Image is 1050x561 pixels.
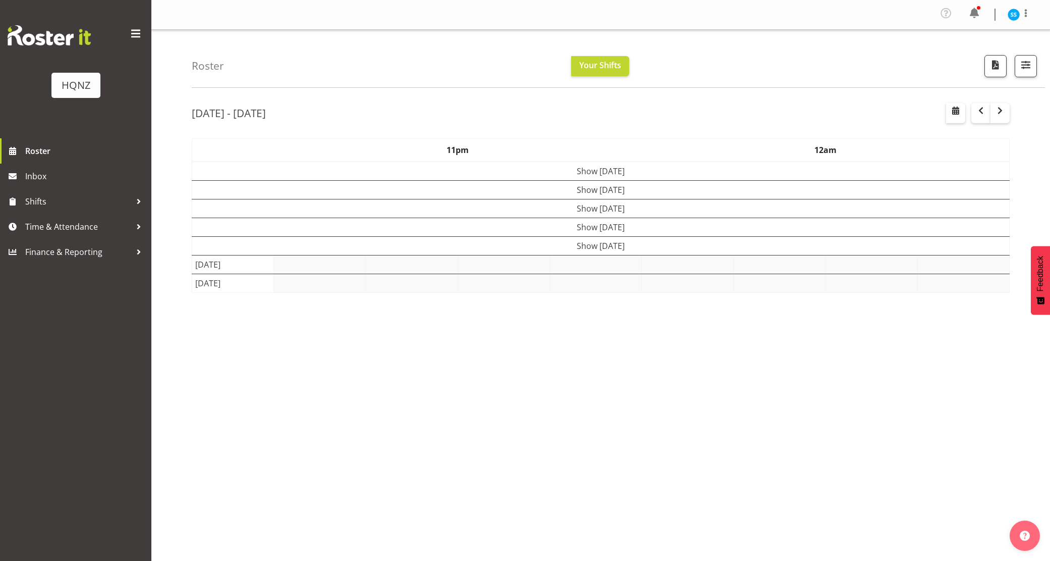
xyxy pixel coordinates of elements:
[192,274,274,293] td: [DATE]
[25,143,146,159] span: Roster
[192,218,1010,237] td: Show [DATE]
[8,25,91,45] img: Rosterit website logo
[946,103,965,123] button: Select a specific date within the roster.
[579,60,621,71] span: Your Shifts
[192,60,224,72] h4: Roster
[1031,246,1050,315] button: Feedback - Show survey
[274,139,642,162] th: 11pm
[62,78,90,93] div: HQNZ
[192,107,266,120] h2: [DATE] - [DATE]
[192,237,1010,256] td: Show [DATE]
[25,219,131,234] span: Time & Attendance
[192,162,1010,181] td: Show [DATE]
[25,194,131,209] span: Shifts
[1015,55,1037,77] button: Filter Shifts
[25,169,146,184] span: Inbox
[571,56,629,76] button: Your Shifts
[192,256,274,274] td: [DATE]
[1008,9,1020,21] img: sandra-sabrina-yazmin10066.jpg
[192,181,1010,199] td: Show [DATE]
[25,244,131,260] span: Finance & Reporting
[984,55,1007,77] button: Download a PDF of the roster according to the set date range.
[642,139,1010,162] th: 12am
[1036,256,1045,291] span: Feedback
[192,199,1010,218] td: Show [DATE]
[1020,531,1030,541] img: help-xxl-2.png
